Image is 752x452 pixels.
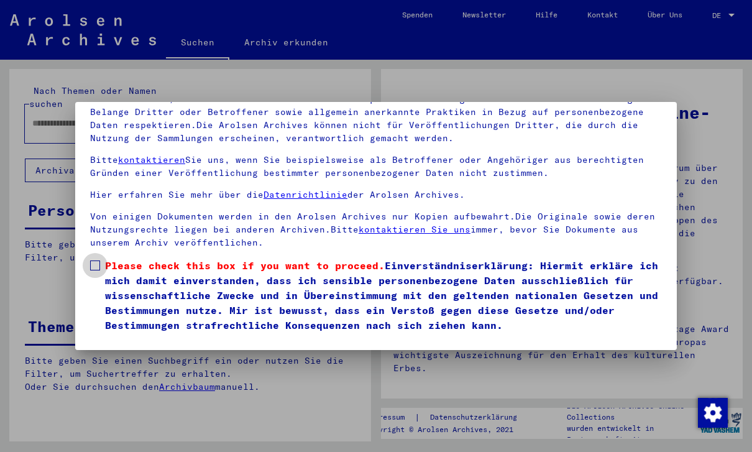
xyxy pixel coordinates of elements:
[698,398,728,428] img: Zustimmung ändern
[90,154,662,180] p: Bitte Sie uns, wenn Sie beispielsweise als Betroffener oder Angehöriger aus berechtigten Gründen ...
[90,210,662,249] p: Von einigen Dokumenten werden in den Arolsen Archives nur Kopien aufbewahrt.Die Originale sowie d...
[264,189,347,200] a: Datenrichtlinie
[697,397,727,427] div: Zustimmung ändern
[90,67,662,145] p: Bitte beachten Sie, dass dieses Portal über NS - Verfolgte sensible Daten zu identifizierten oder...
[118,154,185,165] a: kontaktieren
[105,258,662,333] span: Einverständniserklärung: Hiermit erkläre ich mich damit einverstanden, dass ich sensible personen...
[90,188,662,201] p: Hier erfahren Sie mehr über die der Arolsen Archives.
[105,259,385,272] span: Please check this box if you want to proceed.
[359,224,470,235] a: kontaktieren Sie uns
